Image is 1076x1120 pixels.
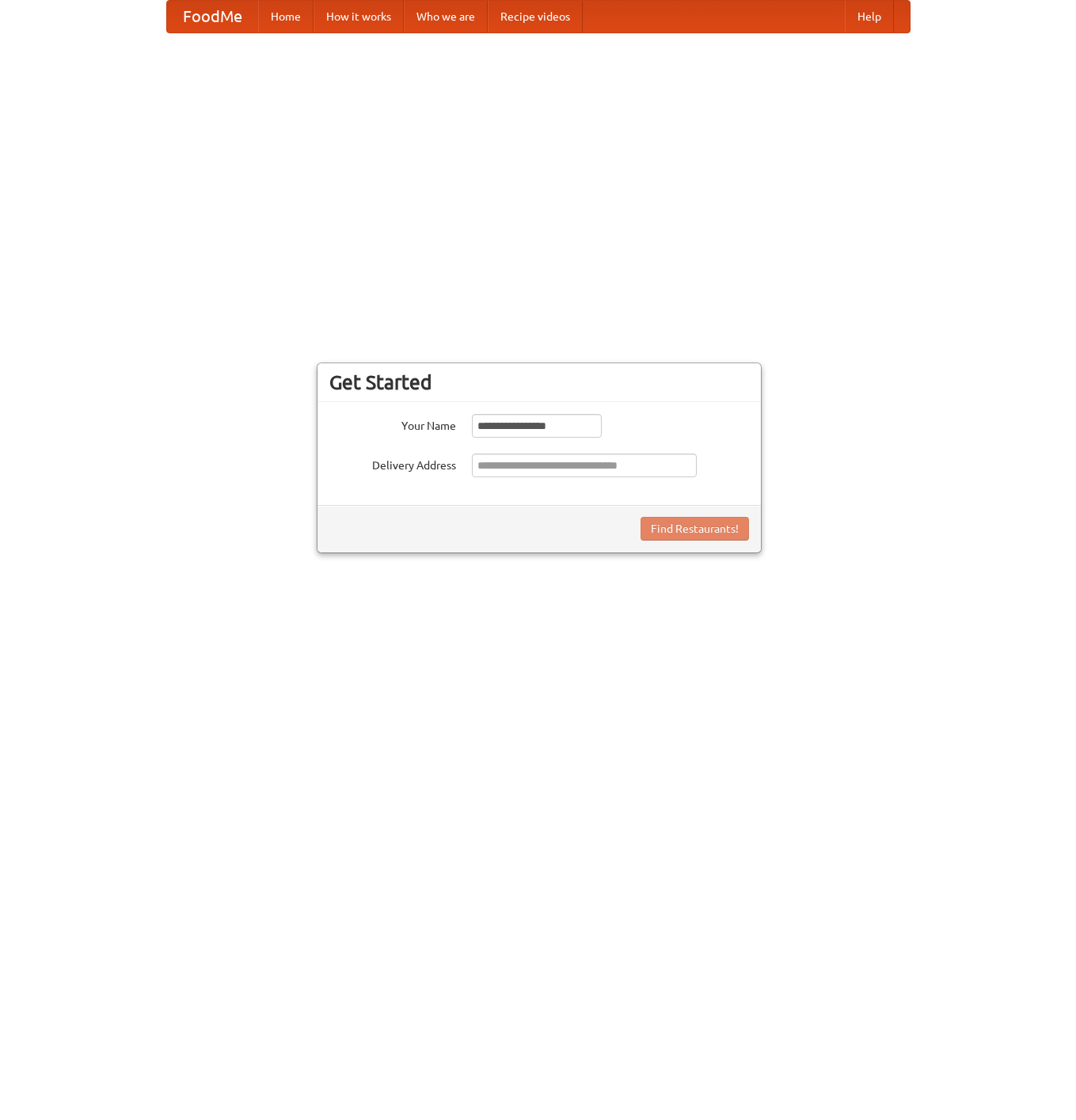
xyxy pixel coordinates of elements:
a: How it works [314,1,404,32]
a: FoodMe [167,1,258,32]
a: Who we are [404,1,488,32]
a: Recipe videos [488,1,583,32]
a: Home [258,1,314,32]
label: Your Name [329,414,456,434]
button: Find Restaurants! [641,517,749,541]
a: Help [845,1,894,32]
h3: Get Started [329,370,749,394]
label: Delivery Address [329,454,456,473]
